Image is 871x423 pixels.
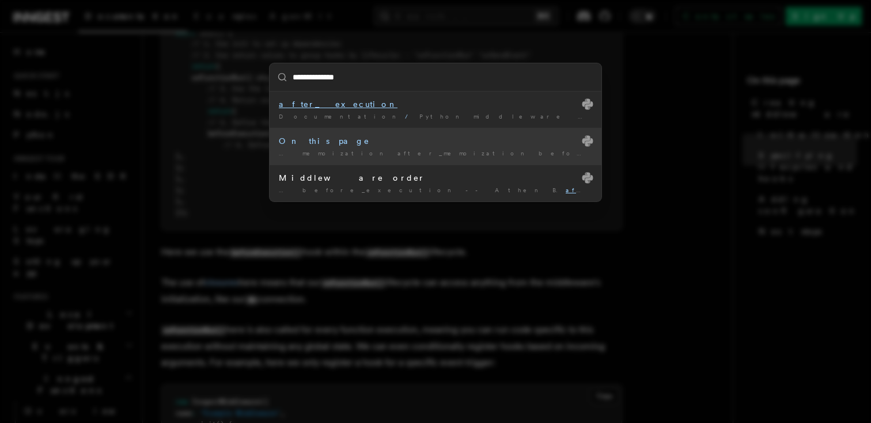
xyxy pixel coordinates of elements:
[279,100,397,109] mark: after_execution
[405,113,415,120] span: /
[279,113,400,120] span: Documentation
[279,172,592,184] div: Middleware order
[279,149,592,158] div: … memoization after_memoization before_execution transform_output before …
[566,186,701,193] mark: after_execution
[419,113,651,120] span: Python middleware lifecycle
[279,186,592,195] div: … before_execution -- A then B. -- B then A …
[279,135,592,147] div: On this page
